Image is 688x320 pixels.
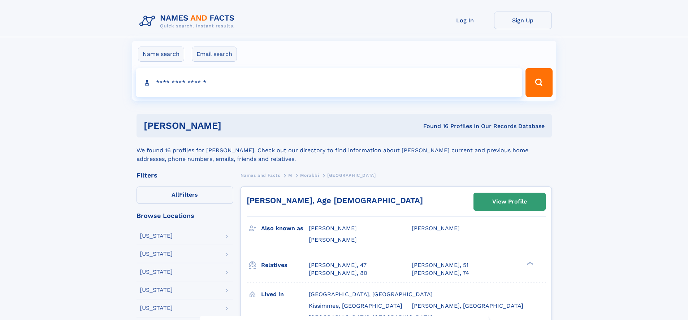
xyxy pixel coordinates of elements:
[300,173,319,178] span: Morabbi
[309,291,433,298] span: [GEOGRAPHIC_DATA], [GEOGRAPHIC_DATA]
[241,171,280,180] a: Names and Facts
[309,225,357,232] span: [PERSON_NAME]
[192,47,237,62] label: Email search
[525,261,534,266] div: ❯
[261,288,309,301] h3: Lived in
[140,233,173,239] div: [US_STATE]
[137,187,233,204] label: Filters
[137,12,241,31] img: Logo Names and Facts
[288,171,292,180] a: M
[137,212,233,219] div: Browse Locations
[412,261,468,269] a: [PERSON_NAME], 51
[261,259,309,271] h3: Relatives
[136,68,523,97] input: search input
[412,225,460,232] span: [PERSON_NAME]
[140,287,173,293] div: [US_STATE]
[309,236,357,243] span: [PERSON_NAME]
[412,302,523,309] span: [PERSON_NAME], [GEOGRAPHIC_DATA]
[436,12,494,29] a: Log In
[261,222,309,234] h3: Also known as
[247,196,423,205] a: [PERSON_NAME], Age [DEMOGRAPHIC_DATA]
[140,269,173,275] div: [US_STATE]
[412,269,469,277] a: [PERSON_NAME], 74
[300,171,319,180] a: Morabbi
[327,173,376,178] span: [GEOGRAPHIC_DATA]
[492,193,527,210] div: View Profile
[309,302,402,309] span: Kissimmee, [GEOGRAPHIC_DATA]
[309,269,367,277] a: [PERSON_NAME], 80
[288,173,292,178] span: M
[140,305,173,311] div: [US_STATE]
[474,193,545,210] a: View Profile
[525,68,552,97] button: Search Button
[137,137,552,163] div: We found 16 profiles for [PERSON_NAME]. Check out our directory to find information about [PERSON...
[140,251,173,257] div: [US_STATE]
[494,12,552,29] a: Sign Up
[172,191,179,198] span: All
[137,172,233,179] div: Filters
[322,122,545,130] div: Found 16 Profiles In Our Records Database
[138,47,184,62] label: Name search
[309,261,367,269] a: [PERSON_NAME], 47
[144,121,323,130] h1: [PERSON_NAME]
